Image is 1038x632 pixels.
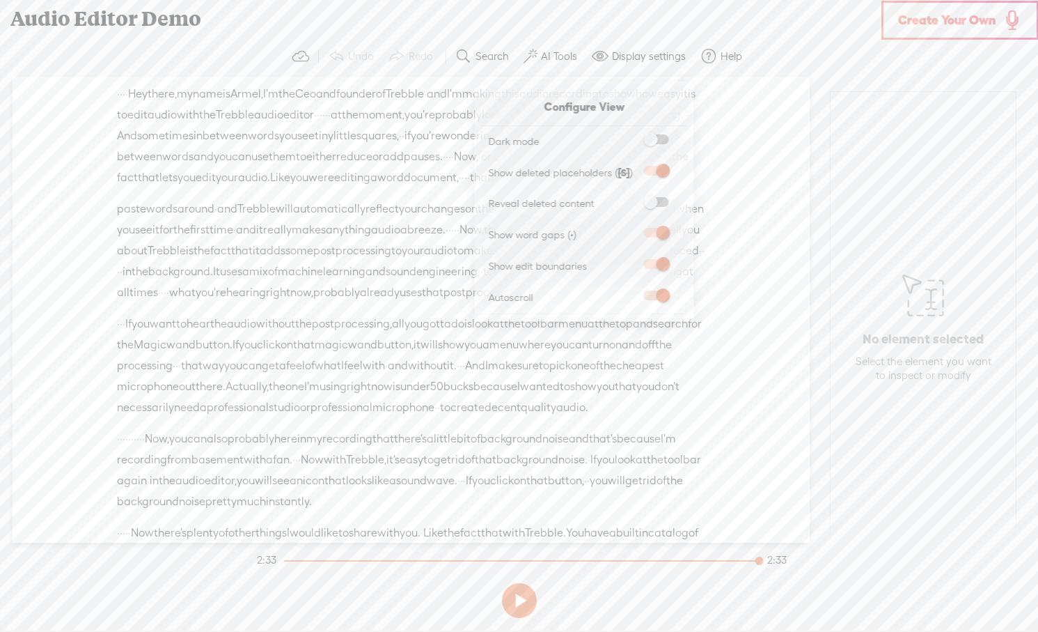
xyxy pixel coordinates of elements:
[616,355,664,376] span: cheapest
[117,219,135,240] span: you
[129,282,158,303] span: times
[186,240,194,261] span: is
[443,282,466,303] span: post
[262,355,279,376] span: get
[320,376,347,397] span: using
[464,334,482,355] span: you
[365,199,399,219] span: reflect
[251,146,269,167] span: use
[281,334,293,355] span: on
[194,240,210,261] span: the
[236,219,256,240] span: and
[166,334,196,355] span: wand
[451,219,454,240] span: ·
[210,219,233,240] span: time
[489,164,633,182] div: Show deleted placeholders ( )
[336,146,372,167] span: reduce
[203,125,248,146] span: between
[423,314,451,334] span: gotta
[196,334,233,355] span: button.
[152,219,159,240] span: it
[400,282,422,303] span: uses
[283,105,314,125] span: editor
[409,49,433,63] label: Redo
[210,240,231,261] span: fact
[279,355,286,376] span: a
[178,355,181,376] span: ·
[313,282,360,303] span: probably
[223,84,230,105] span: is
[334,167,370,188] span: editing
[123,314,125,334] span: ·
[462,355,465,376] span: ·
[315,355,341,376] span: what
[231,240,253,261] span: that
[196,282,226,303] span: you're
[177,84,193,105] span: my
[454,146,478,167] span: Now,
[117,240,148,261] span: about
[447,84,462,105] span: I'm
[493,314,504,334] span: at
[462,167,464,188] span: ·
[266,282,290,303] span: right
[336,240,391,261] span: processing
[465,199,478,219] span: on
[325,105,328,125] span: ·
[1,1,881,37] div: Audio Editor Demo
[120,261,123,282] span: ·
[451,146,454,167] span: ·
[132,261,148,282] span: the
[571,229,574,240] span: ·
[297,125,315,146] span: see
[549,355,571,376] span: pick
[377,334,414,355] span: button,
[216,105,254,125] span: Trebble
[464,314,472,334] span: is
[292,219,326,240] span: makes
[178,199,214,219] span: around
[257,334,281,355] span: click
[571,355,590,376] span: one
[232,146,251,167] span: can
[123,261,132,282] span: in
[407,219,446,240] span: breeze.
[454,219,457,240] span: ·
[159,167,178,188] span: lets
[569,334,588,355] span: can
[517,355,539,376] span: sure
[558,314,588,334] span: menu
[313,240,336,261] span: post
[150,314,176,334] span: want
[344,355,363,376] span: feel
[181,355,203,376] span: that
[269,376,285,397] span: the
[278,84,295,105] span: the
[306,146,336,167] span: either
[852,355,994,382] div: Select the element you want to inspect or modify
[166,282,169,303] span: ·
[615,314,633,334] span: top
[173,219,190,240] span: the
[492,98,677,116] div: Configure View
[475,49,509,63] label: Search
[333,125,356,146] span: little
[117,282,129,303] span: all
[210,314,227,334] span: the
[383,43,442,70] button: Redo
[315,125,333,146] span: tiny
[290,167,308,188] span: you
[402,125,404,146] span: ·
[408,355,447,376] span: without
[702,240,705,261] span: ·
[385,355,388,376] span: ·
[315,334,348,355] span: magic
[404,105,435,125] span: you're
[312,314,334,334] span: post
[260,240,285,261] span: adds
[334,314,392,334] span: processing,
[117,199,146,219] span: paste
[414,334,420,355] span: it
[386,84,424,105] span: Trebble
[653,314,688,334] span: search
